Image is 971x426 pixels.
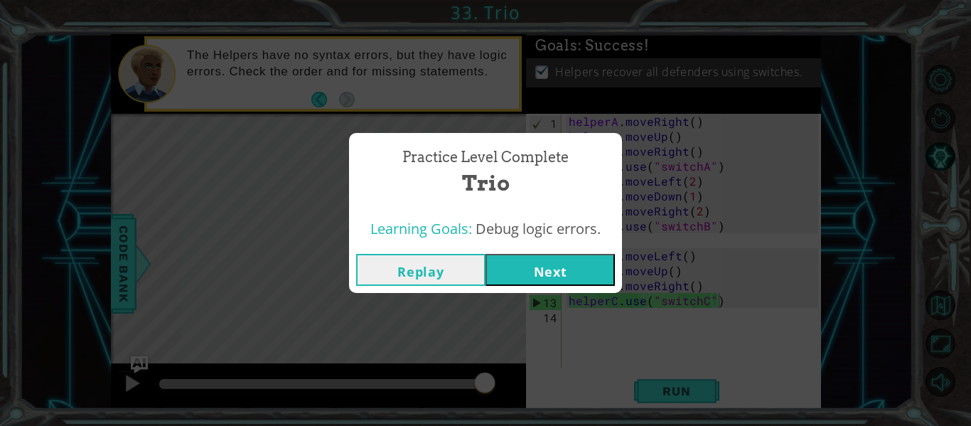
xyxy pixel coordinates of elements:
[370,219,472,238] span: Learning Goals:
[476,219,601,238] span: Debug logic errors.
[402,147,569,168] span: Practice Level Complete
[462,168,510,198] span: Trio
[356,254,485,286] button: Replay
[485,254,615,286] button: Next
